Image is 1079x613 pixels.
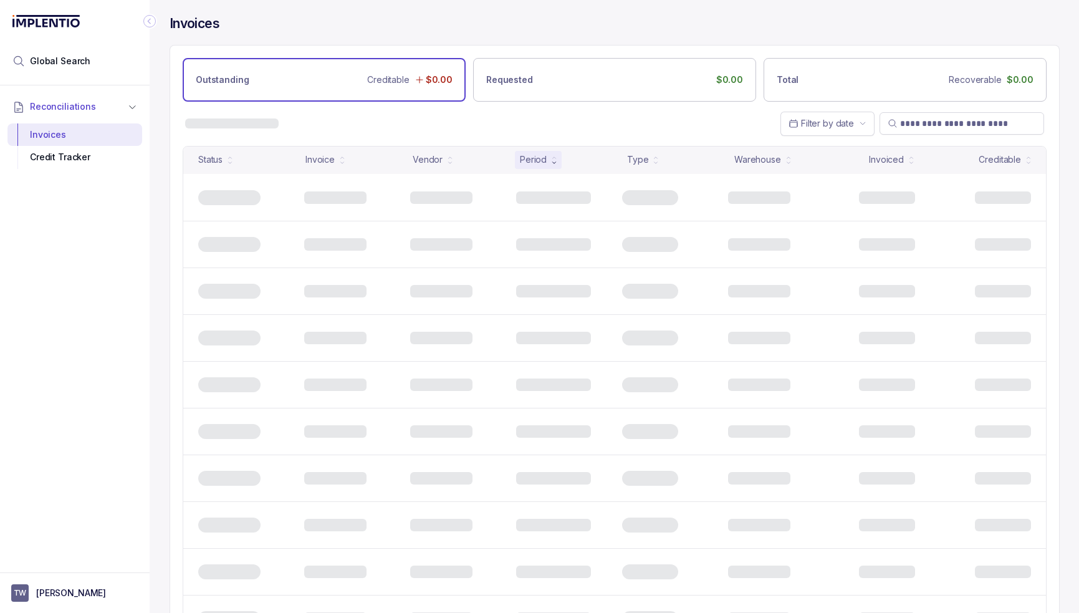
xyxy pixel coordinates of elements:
button: Reconciliations [7,93,142,120]
p: Total [777,74,798,86]
div: Period [520,153,547,166]
span: Reconciliations [30,100,96,113]
button: User initials[PERSON_NAME] [11,584,138,602]
div: Status [198,153,223,166]
div: Warehouse [734,153,781,166]
div: Reconciliations [7,121,142,171]
p: $0.00 [426,74,453,86]
p: [PERSON_NAME] [36,587,106,599]
div: Invoices [17,123,132,146]
div: Creditable [979,153,1021,166]
div: Invoiced [869,153,904,166]
span: Filter by date [801,118,854,128]
p: $0.00 [716,74,743,86]
search: Date Range Picker [789,117,854,130]
p: Recoverable [949,74,1001,86]
button: Date Range Picker [780,112,875,135]
div: Invoice [305,153,335,166]
p: Requested [486,74,533,86]
div: Type [627,153,648,166]
span: User initials [11,584,29,602]
span: Global Search [30,55,90,67]
div: Credit Tracker [17,146,132,168]
p: Creditable [367,74,410,86]
p: Outstanding [196,74,249,86]
p: $0.00 [1007,74,1033,86]
div: Collapse Icon [142,14,157,29]
h4: Invoices [170,15,219,32]
div: Vendor [413,153,443,166]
